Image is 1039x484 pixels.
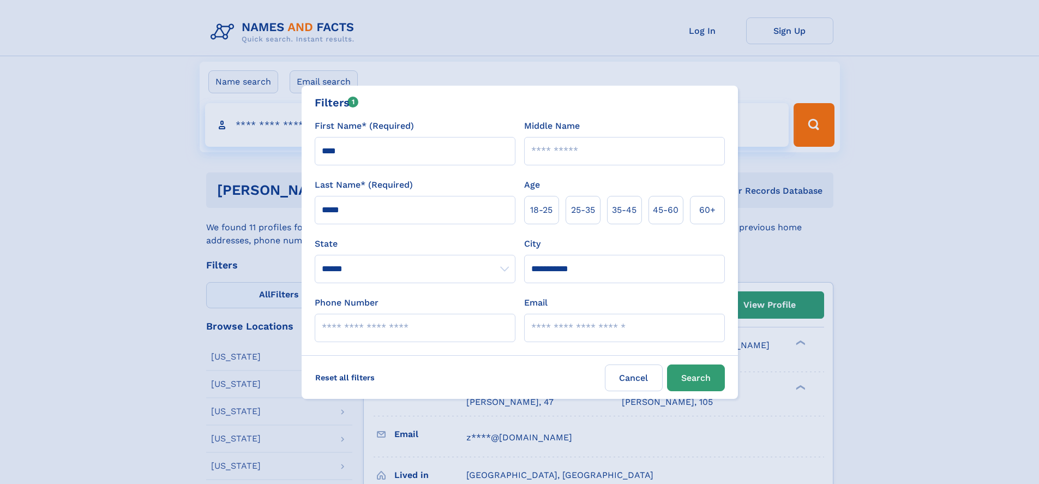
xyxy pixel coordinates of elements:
label: City [524,237,540,250]
label: Reset all filters [308,365,382,391]
label: Age [524,178,540,192]
label: Phone Number [315,296,379,309]
span: 45‑60 [653,204,678,217]
button: Search [667,365,725,391]
span: 60+ [699,204,716,217]
label: Middle Name [524,119,580,133]
label: State [315,237,515,250]
label: First Name* (Required) [315,119,414,133]
span: 18‑25 [530,204,552,217]
span: 25‑35 [571,204,595,217]
label: Cancel [605,365,663,391]
div: Filters [315,94,359,111]
label: Last Name* (Required) [315,178,413,192]
span: 35‑45 [612,204,636,217]
label: Email [524,296,548,309]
